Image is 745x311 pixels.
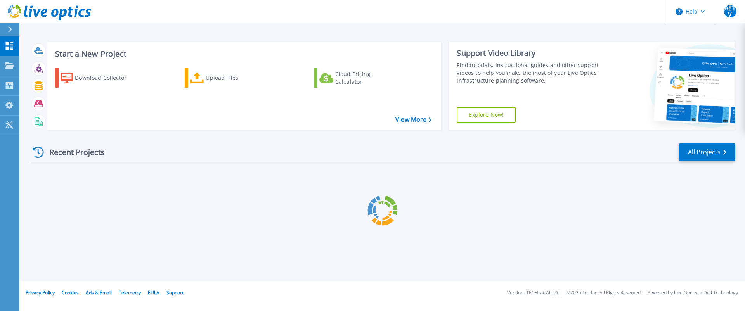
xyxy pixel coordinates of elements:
[185,68,271,88] a: Upload Files
[119,289,141,296] a: Telemetry
[679,143,735,161] a: All Projects
[55,68,142,88] a: Download Collector
[62,289,79,296] a: Cookies
[26,289,55,296] a: Privacy Policy
[724,5,736,17] span: AETV
[55,50,431,58] h3: Start a New Project
[507,290,560,295] li: Version: [TECHNICAL_ID]
[395,116,431,123] a: View More
[648,290,738,295] li: Powered by Live Optics, a Dell Technology
[457,107,516,123] a: Explore Now!
[457,48,603,58] div: Support Video Library
[206,70,268,86] div: Upload Files
[314,68,400,88] a: Cloud Pricing Calculator
[166,289,184,296] a: Support
[86,289,112,296] a: Ads & Email
[335,70,397,86] div: Cloud Pricing Calculator
[148,289,159,296] a: EULA
[457,61,603,85] div: Find tutorials, instructional guides and other support videos to help you make the most of your L...
[30,143,115,162] div: Recent Projects
[75,70,137,86] div: Download Collector
[567,290,641,295] li: © 2025 Dell Inc. All Rights Reserved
